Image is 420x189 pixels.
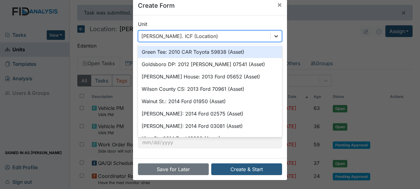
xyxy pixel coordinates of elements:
[138,46,282,58] div: Green Tee: 2010 CAR Toyota 59838 (Asset)
[138,163,209,175] button: Save for Later
[138,95,282,107] div: Walnut St.: 2014 Ford 01950 (Asset)
[141,32,218,40] div: [PERSON_NAME]. ICF (Location)
[138,58,282,70] div: Goldsboro DP: 2012 [PERSON_NAME] 07541 (Asset)
[138,107,282,120] div: [PERSON_NAME]: 2014 Ford 02575 (Asset)
[138,120,282,132] div: [PERSON_NAME]: 2014 Ford 03081 (Asset)
[138,70,282,83] div: [PERSON_NAME] House: 2013 Ford 05652 (Asset)
[138,1,175,10] h5: Create Form
[211,163,282,175] button: Create & Start
[138,132,282,145] div: King St.: 2014 Ford 13332 (Asset)
[138,20,147,28] label: Unit
[138,83,282,95] div: Wilson County CS: 2013 Ford 70961 (Asset)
